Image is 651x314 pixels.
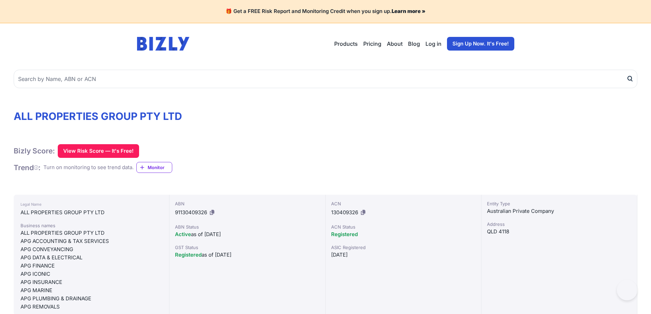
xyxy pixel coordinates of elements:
[331,209,358,216] span: 130409326
[21,286,162,295] div: APG MARINE
[21,295,162,303] div: APG PLUMBING & DRAINAGE
[21,270,162,278] div: APG ICONIC
[14,110,637,122] h1: ALL PROPERTIES GROUP PTY LTD
[334,40,358,48] button: Products
[487,221,632,228] div: Address
[331,244,476,251] div: ASIC Registered
[21,262,162,270] div: APG FINANCE
[21,303,162,311] div: APG REMOVALS
[487,200,632,207] div: Entity Type
[21,208,162,217] div: ALL PROPERTIES GROUP PTY LTD
[387,40,403,48] a: About
[175,251,320,259] div: as of [DATE]
[408,40,420,48] a: Blog
[148,164,172,171] span: Monitor
[175,200,320,207] div: ABN
[331,223,476,230] div: ACN Status
[21,245,162,254] div: APG CONVEYANCING
[43,164,134,172] div: Turn on monitoring to see trend data.
[8,8,643,15] h4: 🎁 Get a FREE Risk Report and Monitoring Credit when you sign up.
[447,37,514,51] a: Sign Up Now. It's Free!
[425,40,442,48] a: Log in
[175,251,202,258] span: Registered
[58,144,139,158] button: View Risk Score — It's Free!
[21,229,162,237] div: ALL PROPERTIES GROUP PTY LTD
[21,278,162,286] div: APG INSURANCE
[617,280,637,300] iframe: Toggle Customer Support
[21,200,162,208] div: Legal Name
[487,228,632,236] div: QLD 4118
[175,244,320,251] div: GST Status
[175,223,320,230] div: ABN Status
[331,251,476,259] div: [DATE]
[363,40,381,48] a: Pricing
[175,230,320,238] div: as of [DATE]
[14,163,41,172] h1: Trend :
[21,222,162,229] div: Business names
[14,70,637,88] input: Search by Name, ABN or ACN
[392,8,425,14] a: Learn more »
[21,237,162,245] div: APG ACCOUNTING & TAX SERVICES
[14,146,55,155] h1: Bizly Score:
[175,209,207,216] span: 91130409326
[487,207,632,215] div: Australian Private Company
[175,231,191,237] span: Active
[136,162,172,173] a: Monitor
[331,200,476,207] div: ACN
[331,231,358,237] span: Registered
[21,254,162,262] div: APG DATA & ELECTRICAL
